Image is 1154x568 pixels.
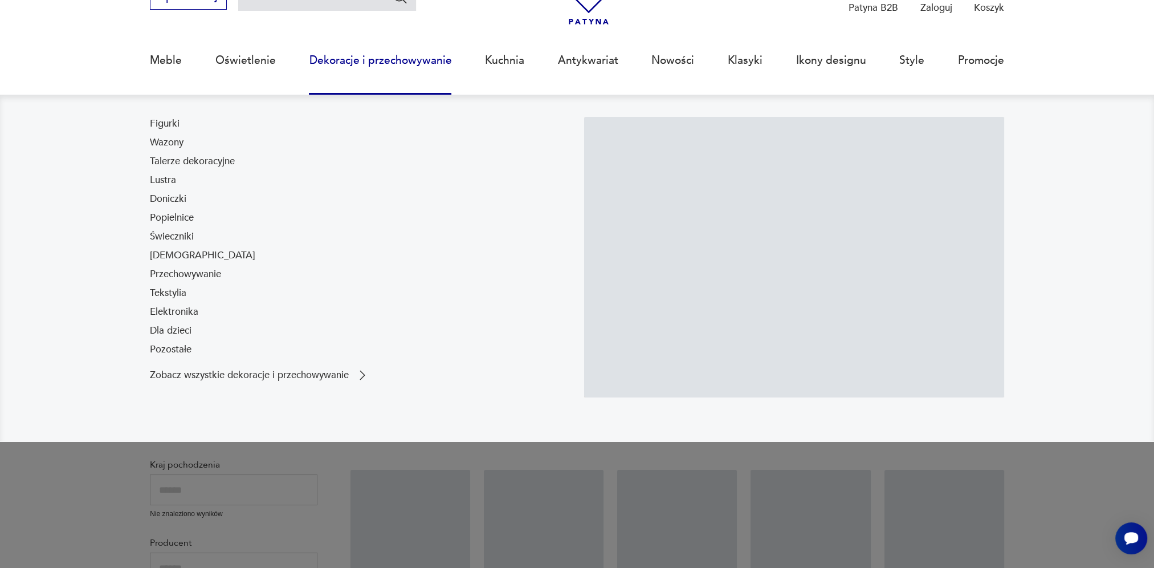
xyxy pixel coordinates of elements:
[150,155,235,168] a: Talerze dekoracyjne
[215,34,276,87] a: Oświetlenie
[150,34,182,87] a: Meble
[920,1,952,14] p: Zaloguj
[150,368,369,382] a: Zobacz wszystkie dekoracje i przechowywanie
[309,34,451,87] a: Dekoracje i przechowywanie
[849,1,898,14] p: Patyna B2B
[1115,522,1147,554] iframe: Smartsupp widget button
[150,371,349,380] p: Zobacz wszystkie dekoracje i przechowywanie
[958,34,1004,87] a: Promocje
[558,34,618,87] a: Antykwariat
[150,136,184,149] a: Wazony
[485,34,524,87] a: Kuchnia
[150,211,194,225] a: Popielnice
[150,230,194,244] a: Świeczniki
[150,267,221,281] a: Przechowywanie
[150,117,180,131] a: Figurki
[150,249,255,262] a: [DEMOGRAPHIC_DATA]
[150,305,198,319] a: Elektronika
[150,343,191,356] a: Pozostałe
[974,1,1004,14] p: Koszyk
[150,173,176,187] a: Lustra
[796,34,866,87] a: Ikony designu
[150,192,186,206] a: Doniczki
[651,34,694,87] a: Nowości
[899,34,924,87] a: Style
[728,34,762,87] a: Klasyki
[150,286,186,300] a: Tekstylia
[150,324,191,338] a: Dla dzieci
